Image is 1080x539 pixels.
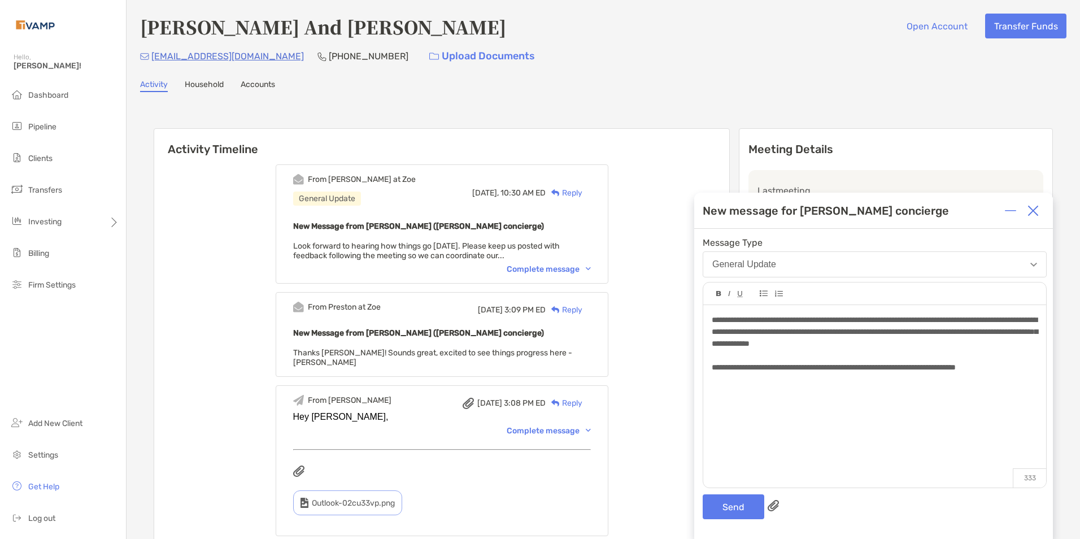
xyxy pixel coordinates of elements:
img: Expand or collapse [1005,205,1016,216]
img: Reply icon [551,399,560,407]
img: Editor control icon [728,291,730,297]
p: Meeting Details [748,142,1043,157]
a: Upload Documents [422,44,542,68]
img: Editor control icon [760,290,768,297]
img: logout icon [10,511,24,524]
div: Reply [546,187,582,199]
img: firm-settings icon [10,277,24,291]
img: button icon [429,53,439,60]
div: Complete message [507,264,591,274]
img: Event icon [293,174,304,185]
span: Investing [28,217,62,227]
img: pipeline icon [10,119,24,133]
img: Email Icon [140,53,149,60]
b: New Message from [PERSON_NAME] ([PERSON_NAME] concierge) [293,328,544,338]
div: From Preston at Zoe [308,302,381,312]
div: From [PERSON_NAME] [308,395,391,405]
span: Outlook-02cu33vp.png [312,498,395,508]
p: Last meeting [757,184,1034,198]
img: clients icon [10,151,24,164]
img: Close [1027,205,1039,216]
img: Event icon [293,302,304,312]
b: New Message from [PERSON_NAME] ([PERSON_NAME] concierge) [293,221,544,231]
span: Message Type [703,237,1047,248]
div: New message for [PERSON_NAME] concierge [703,204,949,218]
img: Editor control icon [737,291,743,297]
span: Billing [28,249,49,258]
img: dashboard icon [10,88,24,101]
img: attachments [293,466,304,477]
p: [EMAIL_ADDRESS][DOMAIN_NAME] [151,49,304,63]
h4: [PERSON_NAME] And [PERSON_NAME] [140,14,506,40]
div: Complete message [507,426,591,436]
span: Get Help [28,482,59,492]
span: 3:09 PM ED [504,305,546,315]
img: Reply icon [551,189,560,197]
span: Settings [28,450,58,460]
h6: Activity Timeline [154,129,729,156]
span: Pipeline [28,122,56,132]
img: transfers icon [10,182,24,196]
img: Editor control icon [716,291,721,297]
span: [DATE] [478,305,503,315]
img: type [301,498,308,508]
div: From [PERSON_NAME] at Zoe [308,175,416,184]
span: Dashboard [28,90,68,100]
img: paperclip attachments [768,500,779,511]
img: Open dropdown arrow [1030,263,1037,267]
button: Transfer Funds [985,14,1066,38]
img: Chevron icon [586,429,591,432]
div: General Update [712,259,776,269]
img: billing icon [10,246,24,259]
div: Hey [PERSON_NAME], [293,412,591,422]
img: investing icon [10,214,24,228]
span: Clients [28,154,53,163]
button: Send [703,494,764,519]
span: 10:30 AM ED [500,188,546,198]
a: Household [185,80,224,92]
a: Accounts [241,80,275,92]
img: attachment [463,398,474,409]
span: Add New Client [28,419,82,428]
span: [DATE], [472,188,499,198]
img: get-help icon [10,479,24,493]
img: Chevron icon [586,267,591,271]
div: Reply [546,304,582,316]
span: [DATE] [477,398,502,408]
span: Thanks [PERSON_NAME]! Sounds great, excited to see things progress here -[PERSON_NAME] [293,348,572,367]
span: 3:08 PM ED [504,398,546,408]
a: Activity [140,80,168,92]
img: settings icon [10,447,24,461]
span: Transfers [28,185,62,195]
span: Log out [28,514,55,523]
p: 333 [1013,468,1046,488]
button: Open Account [898,14,976,38]
p: [PHONE_NUMBER] [329,49,408,63]
img: Editor control icon [774,290,783,297]
span: Firm Settings [28,280,76,290]
button: General Update [703,251,1047,277]
div: Reply [546,397,582,409]
div: General Update [293,192,361,206]
img: Zoe Logo [14,5,57,45]
img: add_new_client icon [10,416,24,429]
span: [PERSON_NAME]! [14,61,119,71]
img: Reply icon [551,306,560,314]
img: Event icon [293,395,304,406]
span: Look forward to hearing how things go [DATE]. Please keep us posted with feedback following the m... [293,241,560,260]
img: Phone Icon [317,52,326,61]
